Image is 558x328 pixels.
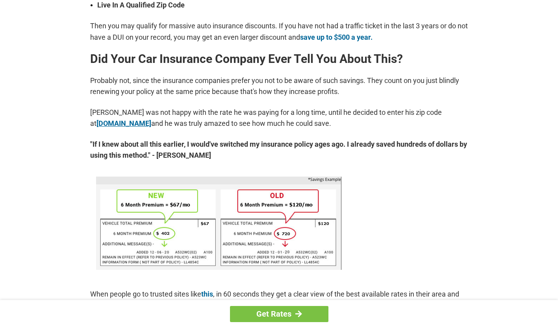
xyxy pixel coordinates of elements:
[300,33,373,41] a: save up to $500 a year.
[90,75,468,97] p: Probably not, since the insurance companies prefer you not to be aware of such savings. They coun...
[230,306,328,322] a: Get Rates
[90,289,468,322] p: When people go to trusted sites like , in 60 seconds they get a clear view of the best available ...
[96,177,341,270] img: savings
[90,139,468,161] strong: "If I knew about all this earlier, I would've switched my insurance policy ages ago. I already sa...
[90,53,468,65] h2: Did Your Car Insurance Company Ever Tell You About This?
[90,20,468,42] p: Then you may qualify for massive auto insurance discounts. If you have not had a traffic ticket i...
[90,107,468,129] p: [PERSON_NAME] was not happy with the rate he was paying for a long time, until he decided to ente...
[201,290,213,298] a: this
[96,119,151,127] a: [DOMAIN_NAME]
